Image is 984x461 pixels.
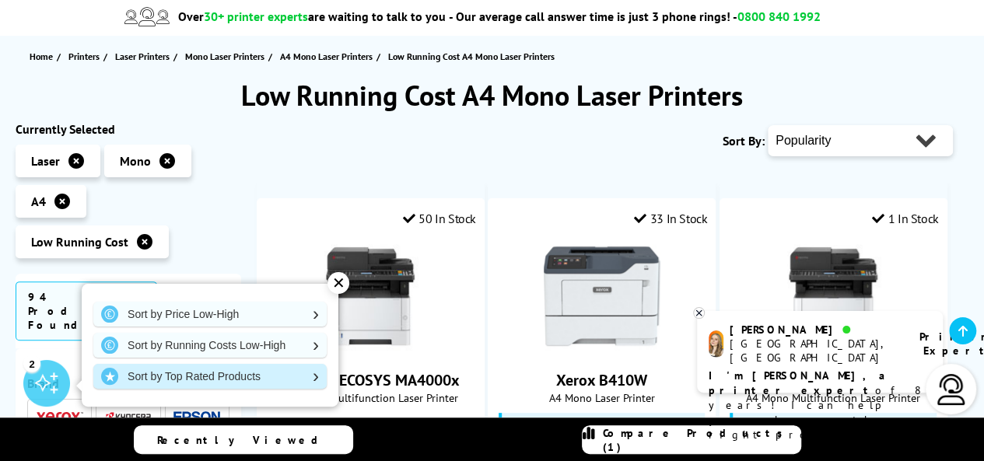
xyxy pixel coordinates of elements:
[31,153,60,169] span: Laser
[115,48,173,65] a: Laser Printers
[157,433,334,447] span: Recently Viewed
[31,234,128,250] span: Low Running Cost
[93,333,327,358] a: Sort by Running Costs Low-High
[68,48,100,65] span: Printers
[23,354,40,372] div: 2
[582,425,801,454] a: Compare Products (1)
[134,425,353,454] a: Recently Viewed
[544,238,660,354] img: Xerox B410W
[178,9,446,24] span: Over are waiting to talk to you
[280,48,376,65] a: A4 Mono Laser Printers
[388,51,555,62] span: Low Running Cost A4 Mono Laser Printers
[204,9,308,24] span: 30+ printer experts
[730,323,900,337] div: [PERSON_NAME]
[872,211,939,226] div: 1 In Stock
[16,77,968,114] h1: Low Running Cost A4 Mono Laser Printers
[312,238,429,354] img: Kyocera ECOSYS MA4000x
[265,390,476,405] span: A4 Mono Multifunction Laser Printer
[327,272,349,294] div: ✕
[775,238,891,354] img: Kyocera ECOSYS MA4000fx
[496,390,707,405] span: A4 Mono Laser Printer
[120,153,151,169] span: Mono
[68,48,103,65] a: Printers
[173,411,220,423] img: Epson
[723,133,765,148] span: Sort By:
[37,411,83,422] img: Xerox
[105,411,152,423] img: Kyocera
[634,211,707,226] div: 33 In Stock
[280,48,373,65] span: A4 Mono Laser Printers
[16,121,241,137] div: Currently Selected
[312,342,429,358] a: Kyocera ECOSYS MA4000x
[544,342,660,358] a: Xerox B410W
[737,9,821,24] span: 0800 840 1992
[709,368,931,442] p: of 8 years! I can help you choose the right product
[93,302,327,327] a: Sort by Price Low-High
[37,407,83,427] a: Xerox
[282,370,459,390] a: Kyocera ECOSYS MA4000x
[173,407,220,427] a: Epson
[404,413,419,442] span: (11)
[556,370,647,390] a: Xerox B410W
[30,48,57,65] a: Home
[449,9,821,24] span: - Our average call answer time is just 3 phone rings! -
[603,426,800,454] span: Compare Products (1)
[936,374,967,405] img: user-headset-light.svg
[709,330,723,358] img: amy-livechat.png
[730,337,900,365] div: [GEOGRAPHIC_DATA], [GEOGRAPHIC_DATA]
[709,368,890,397] b: I'm [PERSON_NAME], a printer expert
[16,281,157,341] span: 94 Products Found
[115,48,170,65] span: Laser Printers
[185,48,264,65] span: Mono Laser Printers
[31,194,46,209] span: A4
[105,407,152,427] a: Kyocera
[403,211,476,226] div: 50 In Stock
[93,364,327,389] a: Sort by Top Rated Products
[185,48,268,65] a: Mono Laser Printers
